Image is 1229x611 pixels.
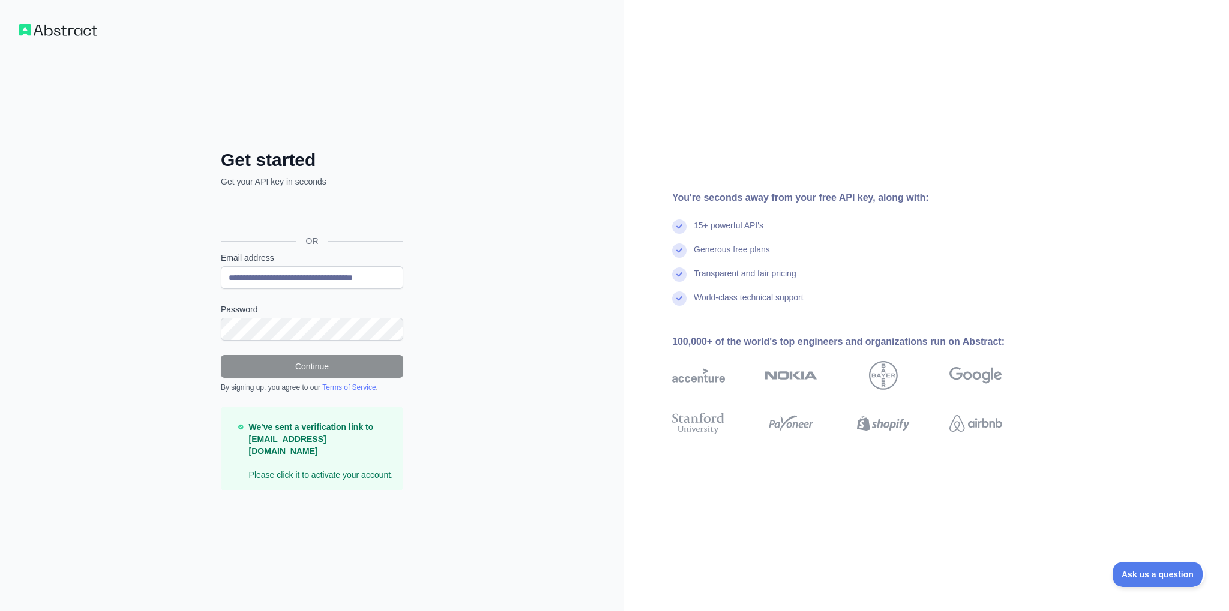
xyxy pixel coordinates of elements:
[221,303,403,315] label: Password
[672,335,1041,349] div: 100,000+ of the world's top engineers and organizations run on Abstract:
[672,291,687,306] img: check mark
[765,361,817,390] img: nokia
[249,422,374,456] strong: We've sent a verification link to [EMAIL_ADDRESS][DOMAIN_NAME]
[694,219,763,243] div: 15+ powerful API's
[221,252,403,264] label: Email address
[296,235,328,247] span: OR
[221,355,403,378] button: Continue
[949,361,1002,390] img: google
[672,219,687,234] img: check mark
[949,410,1002,437] img: airbnb
[19,24,97,36] img: Workflow
[765,410,817,437] img: payoneer
[672,191,1041,205] div: You're seconds away from your free API key, along with:
[1113,562,1205,587] iframe: Toggle Customer Support
[221,149,403,171] h2: Get started
[869,361,898,390] img: bayer
[221,383,403,392] div: By signing up, you agree to our .
[322,383,376,392] a: Terms of Service
[694,267,796,291] div: Transparent and fair pricing
[672,267,687,282] img: check mark
[221,176,403,188] p: Get your API key in seconds
[249,421,394,481] p: Please click it to activate your account.
[672,243,687,258] img: check mark
[672,410,725,437] img: stanford university
[857,410,910,437] img: shopify
[694,291,804,315] div: World-class technical support
[672,361,725,390] img: accenture
[215,201,407,227] iframe: Sign in with Google Button
[221,201,401,227] div: Sign in with Google. Opens in new tab
[694,243,770,267] div: Generous free plans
